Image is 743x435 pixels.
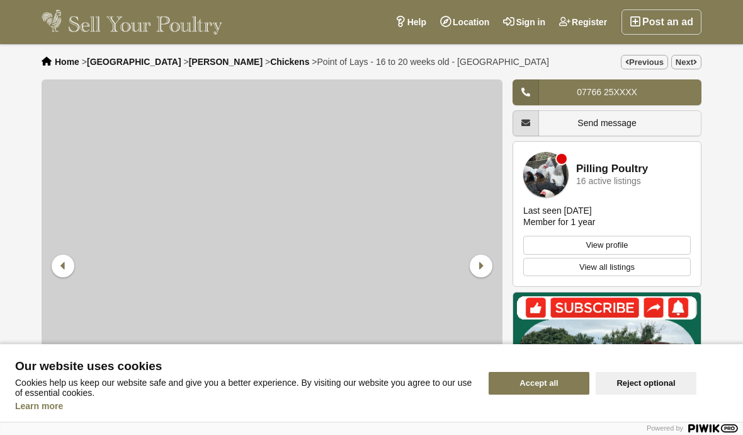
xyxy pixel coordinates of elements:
[647,424,683,432] span: Powered by
[552,9,614,35] a: Register
[671,55,701,69] a: Next
[55,57,79,67] a: Home
[496,9,552,35] a: Sign in
[576,163,648,175] a: Pilling Poultry
[577,118,636,128] span: Send message
[42,9,222,35] img: Sell Your Poultry
[523,258,691,277] a: View all listings
[433,9,496,35] a: Location
[621,9,701,35] a: Post an ad
[513,79,701,105] a: 07766 25XXXX
[183,57,263,67] li: >
[577,87,637,97] span: 07766 25XXXX
[87,57,181,67] a: [GEOGRAPHIC_DATA]
[523,236,691,255] a: View profile
[82,57,181,67] li: >
[596,372,696,395] button: Reject optional
[523,216,595,228] div: Member for 1 year
[523,152,569,197] img: Pilling Poultry
[523,205,592,216] div: Last seen [DATE]
[513,110,701,136] a: Send message
[388,9,433,35] a: Help
[270,57,309,67] a: Chickens
[317,57,549,67] span: Point of Lays - 16 to 20 weeks old - [GEOGRAPHIC_DATA]
[576,177,641,186] div: 16 active listings
[189,57,263,67] a: [PERSON_NAME]
[557,154,567,164] div: Member is offline
[15,378,474,398] p: Cookies help us keep our website safe and give you a better experience. By visiting our website y...
[265,57,309,67] li: >
[621,55,668,69] a: Previous
[312,57,548,67] li: >
[15,360,474,373] span: Our website uses cookies
[489,372,589,395] button: Accept all
[15,401,63,411] a: Learn more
